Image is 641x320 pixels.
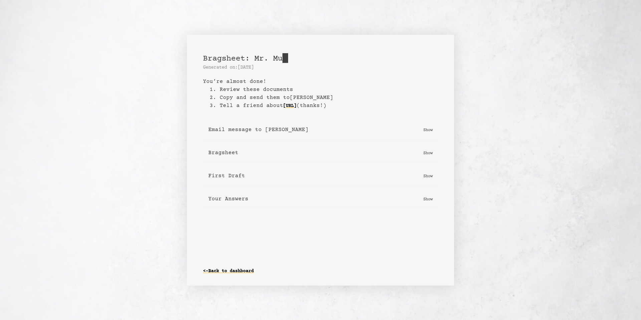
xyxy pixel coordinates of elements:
p: Show [423,149,433,156]
li: 1. Review these documents [210,86,438,94]
p: Show [423,196,433,202]
p: Generated on: [DATE] [203,64,438,71]
b: Your Answers [208,195,248,203]
button: First Draft Show [203,167,438,186]
li: 3. Tell a friend about (thanks!) [210,102,438,110]
b: Email message to [PERSON_NAME] [208,126,308,134]
a: <-Back to dashboard [203,266,254,277]
p: Show [423,173,433,179]
b: First Draft [208,172,245,180]
li: 2. Copy and send them to [PERSON_NAME] [210,94,438,102]
b: You’re almost done! [203,78,438,86]
span: Bragsheet: Mr. Mu █ [203,54,288,63]
button: Your Answers Show [203,190,438,209]
p: Show [423,126,433,133]
a: [URL] [283,101,296,111]
button: Email message to [PERSON_NAME] Show [203,120,438,139]
b: Bragsheet [208,149,238,157]
button: Bragsheet Show [203,143,438,163]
